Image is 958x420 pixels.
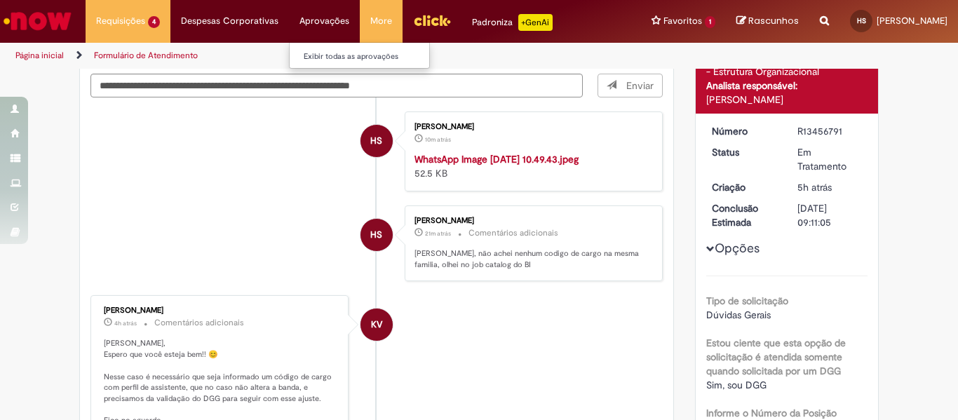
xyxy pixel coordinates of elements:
div: [PERSON_NAME] [414,217,648,225]
ul: Aprovações [289,42,430,69]
dt: Status [701,145,788,159]
a: Exibir todas as aprovações [290,49,444,65]
div: [PERSON_NAME] [414,123,648,131]
div: Hallana Costa De Souza [360,125,393,157]
time: 28/08/2025 15:23:41 [425,135,451,144]
textarea: Digite sua mensagem aqui... [90,74,583,97]
div: R13456791 [797,124,863,138]
div: Em Tratamento [797,145,863,173]
b: Tipo de solicitação [706,294,788,307]
span: HS [857,16,866,25]
span: 1 [705,16,715,28]
dt: Criação [701,180,788,194]
span: Aprovações [299,14,349,28]
div: Analista responsável: [706,79,868,93]
small: Comentários adicionais [154,317,244,329]
div: 28/08/2025 10:45:09 [797,180,863,194]
span: HS [370,218,382,252]
div: 52.5 KB [414,152,648,180]
p: +GenAi [518,14,553,31]
span: Dúvidas Gerais [706,309,771,321]
a: Formulário de Atendimento [94,50,198,61]
a: WhatsApp Image [DATE] 10.49.43.jpeg [414,153,579,165]
span: Requisições [96,14,145,28]
small: Comentários adicionais [468,227,558,239]
time: 28/08/2025 10:45:09 [797,181,832,194]
a: Página inicial [15,50,64,61]
div: Hallana Costa De Souza [360,219,393,251]
b: Informe o Número da Posição [706,407,837,419]
span: 5h atrás [797,181,832,194]
span: HS [370,124,382,158]
span: More [370,14,392,28]
img: click_logo_yellow_360x200.png [413,10,451,31]
ul: Trilhas de página [11,43,628,69]
span: 10m atrás [425,135,451,144]
time: 28/08/2025 11:59:55 [114,319,137,327]
span: 4h atrás [114,319,137,327]
dt: Número [701,124,788,138]
span: 4 [148,16,160,28]
div: Karine Vieira [360,309,393,341]
time: 28/08/2025 15:12:09 [425,229,451,238]
div: [PERSON_NAME] [104,306,337,315]
div: [DATE] 09:11:05 [797,201,863,229]
img: ServiceNow [1,7,74,35]
p: [PERSON_NAME], não achei nenhum codigo de cargo na mesma familia, olhei no job catalog do BI [414,248,648,270]
span: Rascunhos [748,14,799,27]
div: [PERSON_NAME] [706,93,868,107]
dt: Conclusão Estimada [701,201,788,229]
a: Rascunhos [736,15,799,28]
span: Despesas Corporativas [181,14,278,28]
span: [PERSON_NAME] [877,15,947,27]
span: Favoritos [663,14,702,28]
span: 21m atrás [425,229,451,238]
div: Padroniza [472,14,553,31]
span: KV [371,308,382,341]
b: Estou ciente que esta opção de solicitação é atendida somente quando solicitada por um DGG [706,337,846,377]
span: Sim, sou DGG [706,379,767,391]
